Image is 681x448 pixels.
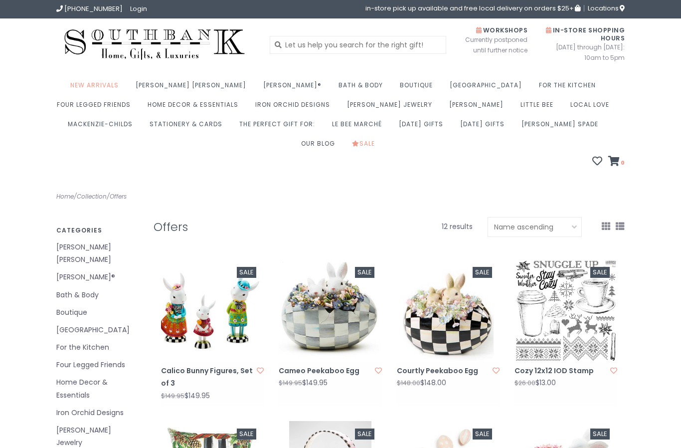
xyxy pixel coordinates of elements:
a: Boutique [400,78,438,98]
a: Bath & Body [56,289,139,301]
span: [DATE] through [DATE]: 10am to 5pm [542,42,625,63]
a: Bath & Body [339,78,388,98]
span: Currently postponed until further notice [453,34,527,55]
div: Sale [355,429,374,440]
a: Sale [514,259,617,362]
a: Add to wishlist [610,366,617,376]
a: Local Love [570,98,614,117]
a: Our Blog [301,137,340,156]
a: Sale [161,259,264,362]
a: [PERSON_NAME] [PERSON_NAME] [136,78,251,98]
input: Let us help you search for the right gift! [270,36,447,54]
img: Southbank Gift Company -- Home, Gifts, and Luxuries [56,26,253,63]
span: Workshops [476,26,527,34]
a: [DATE] Gifts [460,117,510,137]
a: [DATE] Gifts [399,117,448,137]
img: Calico Bunny Figures, Set of 3 [161,259,264,362]
a: The perfect gift for: [239,117,320,137]
img: Cameo Peekaboo Egg [279,259,381,362]
a: New Arrivals [70,78,124,98]
span: In-Store Shopping Hours [546,26,625,42]
a: Offers [110,192,127,201]
div: Sale [590,267,610,278]
div: Sale [237,429,256,440]
div: $148.00 [397,379,446,387]
a: Cozy 12x12 IOD Stamp [514,365,607,377]
div: / / [49,191,340,202]
div: Sale [473,429,492,440]
a: [PERSON_NAME]® [263,78,327,98]
h1: Offers [154,221,363,233]
a: Little Bee [520,98,558,117]
a: Locations [584,5,625,11]
a: For the Kitchen [56,341,139,354]
div: Sale [590,429,610,440]
a: [GEOGRAPHIC_DATA] [450,78,527,98]
span: $149.95 [161,392,184,400]
img: Courtly Peekaboo Egg [397,259,500,362]
a: Iron Orchid Designs [56,407,139,419]
a: 0 [608,157,625,167]
span: [PHONE_NUMBER] [64,4,123,13]
a: Boutique [56,306,139,319]
a: Four Legged Friends [57,98,136,117]
a: Collection [77,192,107,201]
a: Stationery & Cards [150,117,227,137]
a: [PERSON_NAME] [449,98,509,117]
a: Le Bee Marché [332,117,387,137]
div: $149.95 [161,392,210,400]
a: Four Legged Friends [56,359,139,371]
div: Sale [355,267,374,278]
a: Add to wishlist [493,366,500,376]
span: 0 [620,159,625,167]
a: MacKenzie-Childs [68,117,138,137]
div: Sale [237,267,256,278]
a: Calico Bunny Figures, Set of 3 [161,365,254,390]
a: Add to wishlist [257,366,264,376]
a: [PERSON_NAME] [PERSON_NAME] [56,241,139,266]
span: $26.00 [514,379,535,387]
a: [PERSON_NAME] Spade [521,117,603,137]
img: Iron Orchid Designs Cozy 12x12 IOD Stamp [514,259,617,362]
h3: Categories [56,227,139,233]
a: Courtly Peekaboo Egg [397,365,490,377]
a: Home [56,192,74,201]
a: [GEOGRAPHIC_DATA] [56,324,139,336]
span: $148.00 [397,379,420,387]
a: Home Decor & Essentials [148,98,243,117]
a: Add to wishlist [375,366,382,376]
a: Sale [279,259,381,362]
a: Login [130,4,147,13]
a: [PERSON_NAME] Jewelry [347,98,437,117]
a: Sale [352,137,380,156]
span: in-store pick up available and free local delivery on orders $25+ [365,5,580,11]
a: [PERSON_NAME]® [56,271,139,283]
a: For the Kitchen [539,78,601,98]
a: Cameo Peekaboo Egg [279,365,371,377]
span: 12 results [442,222,473,231]
a: [PHONE_NUMBER] [56,4,123,13]
a: Home Decor & Essentials [56,376,139,401]
a: Sale [397,259,500,362]
div: Sale [473,267,492,278]
div: $13.00 [514,379,556,387]
div: $149.95 [279,379,328,387]
span: Locations [588,3,625,13]
span: $149.95 [279,379,302,387]
a: Iron Orchid Designs [255,98,335,117]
